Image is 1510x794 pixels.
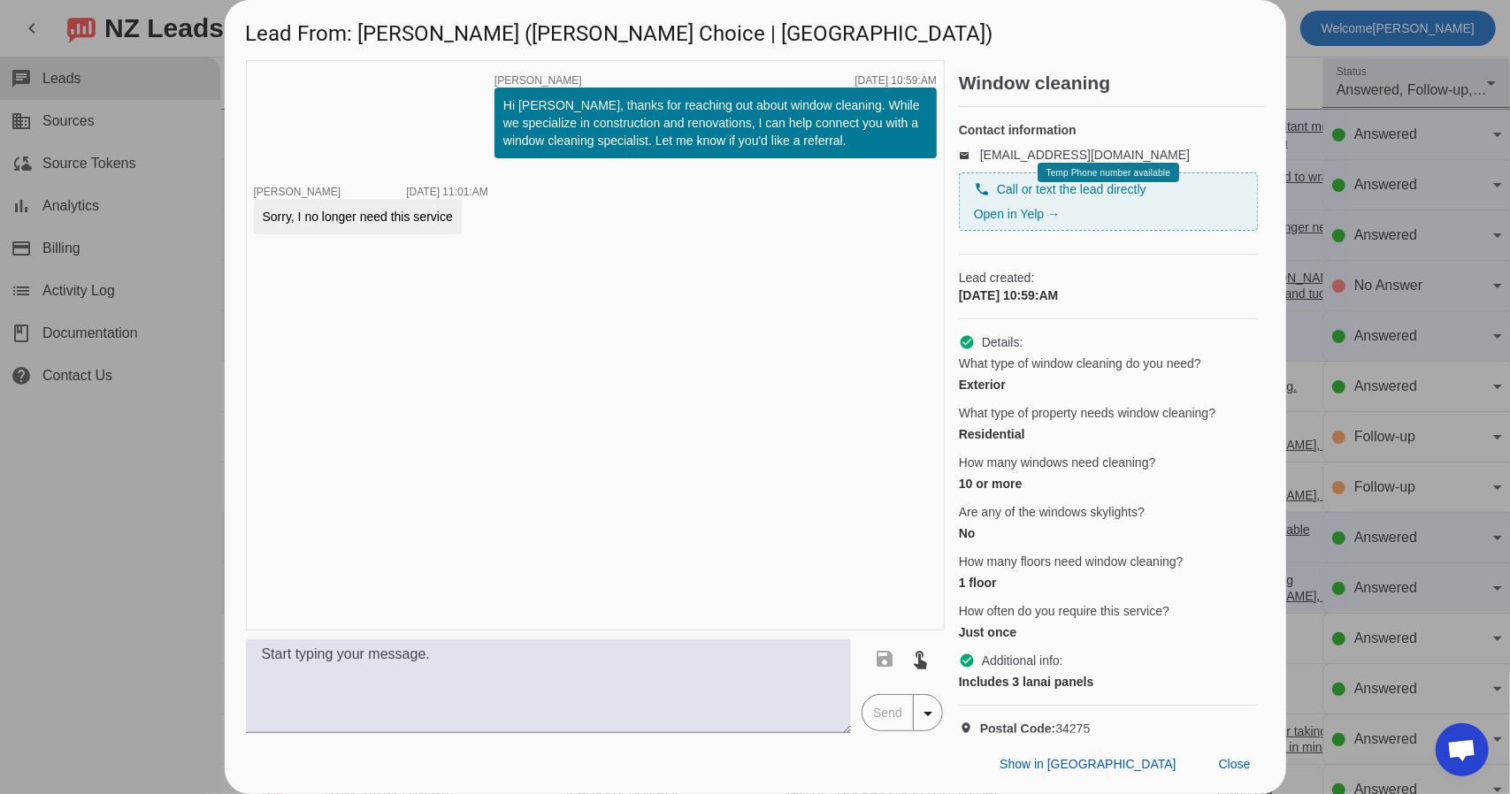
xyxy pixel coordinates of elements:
a: Open in Yelp → [974,207,1060,221]
div: No [959,524,1258,542]
span: Close [1219,757,1251,771]
span: How many windows need cleaning? [959,454,1156,471]
div: Exterior [959,376,1258,393]
span: [PERSON_NAME] [494,75,582,86]
div: [DATE] 11:01:AM [406,187,487,197]
button: Close [1205,748,1265,780]
span: Temp Phone number available [1046,168,1169,178]
div: 1 floor [959,574,1258,592]
div: Includes 3 lanai panels [959,673,1258,691]
h2: Window cleaning [959,74,1265,92]
div: [DATE] 10:59:AM [855,75,936,86]
span: Additional info: [982,652,1063,669]
div: Open chat [1436,723,1489,776]
mat-icon: location_on [959,721,980,736]
h4: Contact information [959,121,1258,139]
button: Show in [GEOGRAPHIC_DATA] [985,748,1190,780]
mat-icon: check_circle [959,653,975,668]
strong: Postal Code: [980,721,1056,736]
div: Sorry, I no longer need this service [263,208,453,225]
span: Details: [982,333,1023,351]
span: How many floors need window cleaning? [959,553,1184,570]
div: [DATE] 10:59:AM [959,286,1258,304]
span: Show in [GEOGRAPHIC_DATA] [1000,757,1176,771]
span: How often do you require this service? [959,602,1169,620]
span: 34275 [980,720,1091,737]
div: Hi [PERSON_NAME], thanks for reaching out about window cleaning. While we specialize in construct... [503,96,928,149]
span: Lead created: [959,269,1258,286]
mat-icon: check_circle [959,334,975,350]
div: 10 or more [959,475,1258,492]
span: Are any of the windows skylights? [959,503,1145,521]
mat-icon: phone [974,181,990,197]
span: What type of property needs window cleaning? [959,404,1215,422]
mat-icon: email [959,150,980,159]
mat-icon: touch_app [909,648,931,669]
span: Call or text the lead directly [997,180,1146,198]
a: [EMAIL_ADDRESS][DOMAIN_NAME] [980,148,1190,162]
span: [PERSON_NAME] [254,186,341,198]
mat-icon: arrow_drop_down [917,703,939,724]
div: Just once [959,623,1258,641]
div: Residential [959,425,1258,443]
span: What type of window cleaning do you need? [959,355,1201,372]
